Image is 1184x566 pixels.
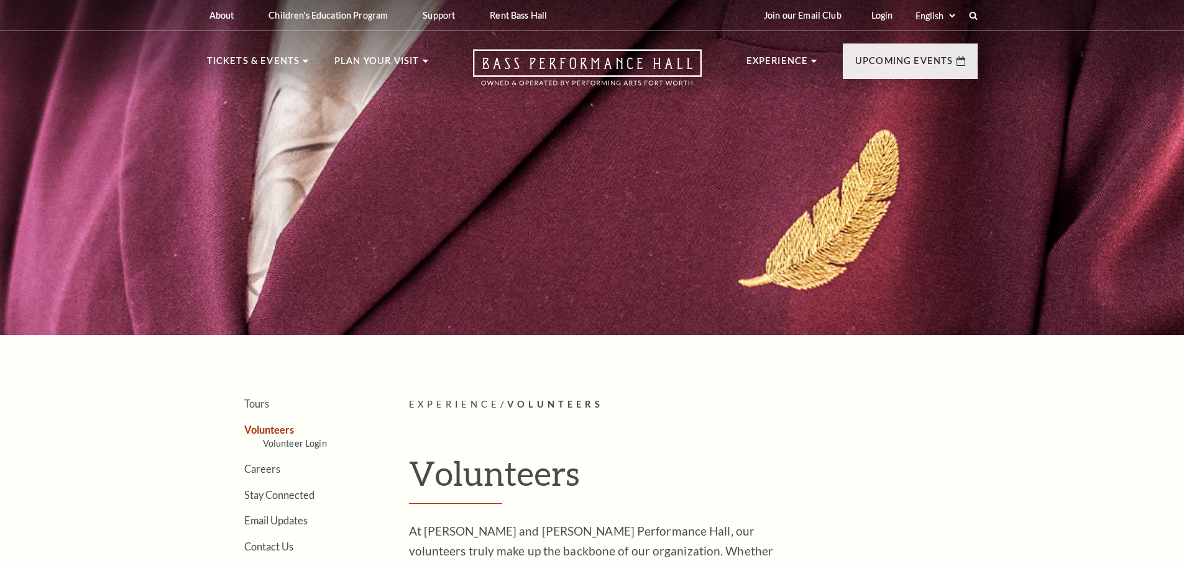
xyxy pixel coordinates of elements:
[244,541,293,552] a: Contact Us
[244,463,280,475] a: Careers
[268,10,388,21] p: Children's Education Program
[507,399,603,409] span: Volunteers
[244,398,269,409] a: Tours
[746,53,809,76] p: Experience
[423,10,455,21] p: Support
[207,53,300,76] p: Tickets & Events
[263,438,327,449] a: Volunteer Login
[490,10,547,21] p: Rent Bass Hall
[334,53,420,76] p: Plan Your Visit
[855,53,953,76] p: Upcoming Events
[244,489,314,501] a: Stay Connected
[409,453,978,504] h1: Volunteers
[409,397,978,413] p: /
[409,399,501,409] span: Experience
[913,10,957,22] select: Select:
[244,424,294,436] a: Volunteers
[244,514,308,526] a: Email Updates
[209,10,234,21] p: About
